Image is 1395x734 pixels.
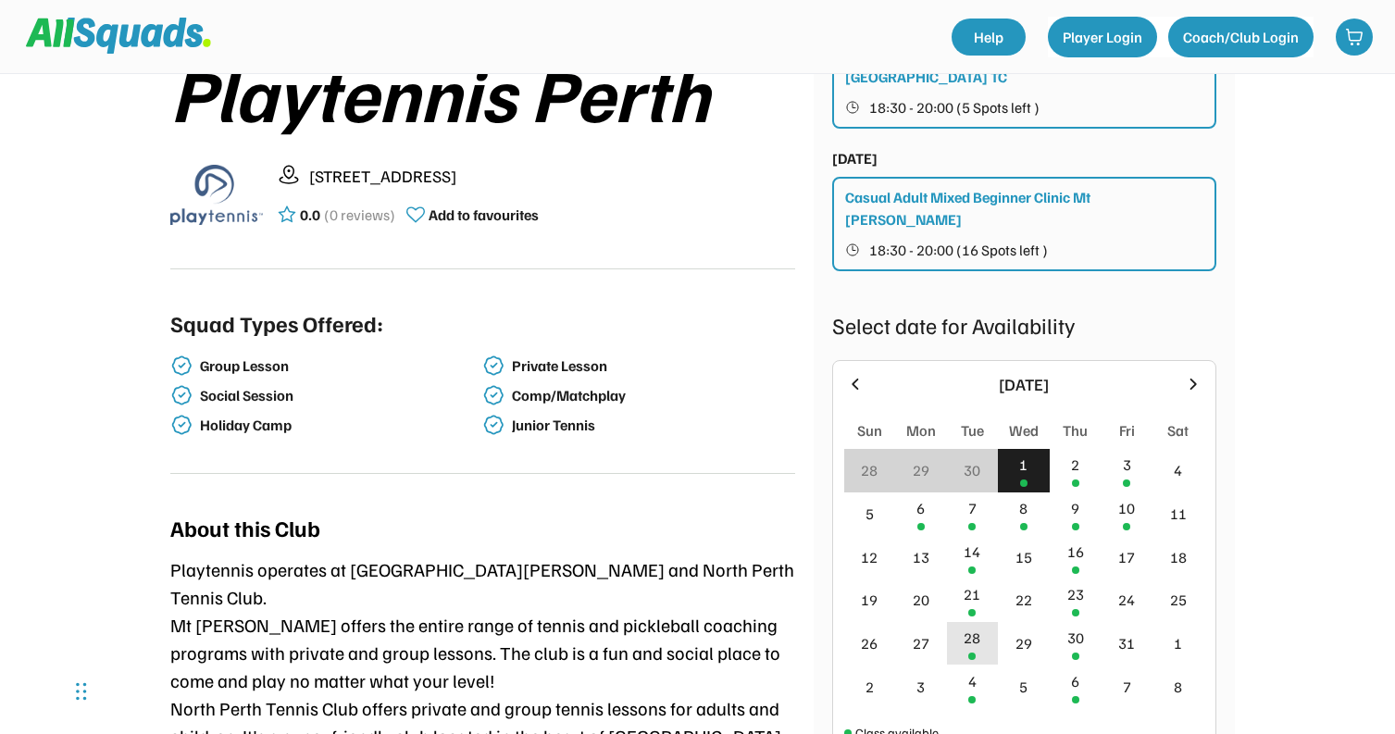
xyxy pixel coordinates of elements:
div: 30 [1067,627,1084,649]
img: playtennis%20blue%20logo%201.png [170,148,263,241]
div: Fri [1119,419,1135,442]
div: 18 [1170,546,1187,568]
a: Help [952,19,1026,56]
div: Junior Tennis [512,417,791,434]
div: 6 [1071,670,1079,692]
div: Holiday Camp [200,417,480,434]
div: 19 [861,589,878,611]
div: Select date for Availability [832,308,1216,342]
div: 7 [968,497,977,519]
div: Squad Types Offered: [170,306,383,340]
div: 12 [861,546,878,568]
div: Mon [906,419,936,442]
div: Social Session [200,387,480,404]
div: Thu [1063,419,1088,442]
img: Squad%20Logo.svg [26,18,211,53]
div: 10 [1118,497,1135,519]
div: 31 [1118,632,1135,654]
div: 2 [866,676,874,698]
div: 5 [1019,676,1028,698]
div: [DATE] [876,372,1173,397]
div: 20 [913,589,929,611]
div: 28 [964,627,980,649]
div: Wed [1009,419,1039,442]
div: 11 [1170,503,1187,525]
div: 9 [1071,497,1079,519]
div: 8 [1019,497,1028,519]
div: 17 [1118,546,1135,568]
div: 24 [1118,589,1135,611]
div: 30 [964,459,980,481]
img: shopping-cart-01%20%281%29.svg [1345,28,1364,46]
button: Player Login [1048,17,1157,57]
div: About this Club [170,511,320,544]
div: 8 [1174,676,1182,698]
div: 4 [1174,459,1182,481]
img: check-verified-01.svg [170,384,193,406]
div: 3 [1123,454,1131,476]
div: 29 [1015,632,1032,654]
div: Playtennis Perth [170,52,795,133]
img: check-verified-01.svg [482,355,504,377]
div: 27 [913,632,929,654]
div: Sat [1167,419,1189,442]
div: Private Lesson [512,357,791,375]
img: check-verified-01.svg [170,414,193,436]
div: [DATE] [832,147,878,169]
div: Casual Adult Mixed Beginner Clinic Mt [PERSON_NAME] [845,186,1205,230]
div: 7 [1123,676,1131,698]
span: 18:30 - 20:00 (16 Spots left ) [869,243,1048,257]
div: 21 [964,583,980,605]
div: 22 [1015,589,1032,611]
div: 23 [1067,583,1084,605]
div: 29 [913,459,929,481]
div: Sun [857,419,882,442]
button: 18:30 - 20:00 (5 Spots left ) [845,95,1205,119]
div: Group Lesson [200,357,480,375]
div: 26 [861,632,878,654]
button: 18:30 - 20:00 (16 Spots left ) [845,238,1205,262]
div: Comp/Matchplay [512,387,791,404]
div: Tue [961,419,984,442]
div: 2 [1071,454,1079,476]
div: 15 [1015,546,1032,568]
button: Coach/Club Login [1168,17,1314,57]
span: 18:30 - 20:00 (5 Spots left ) [869,100,1040,115]
div: 0.0 [300,204,320,226]
div: 1 [1019,454,1028,476]
img: check-verified-01.svg [482,414,504,436]
div: 1 [1174,632,1182,654]
img: check-verified-01.svg [482,384,504,406]
div: 14 [964,541,980,563]
div: (0 reviews) [324,204,395,226]
div: 28 [861,459,878,481]
div: 6 [916,497,925,519]
div: 25 [1170,589,1187,611]
div: [STREET_ADDRESS] [309,164,795,189]
div: 3 [916,676,925,698]
div: 4 [968,670,977,692]
img: check-verified-01.svg [170,355,193,377]
div: 16 [1067,541,1084,563]
div: Add to favourites [429,204,539,226]
div: 13 [913,546,929,568]
div: 5 [866,503,874,525]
